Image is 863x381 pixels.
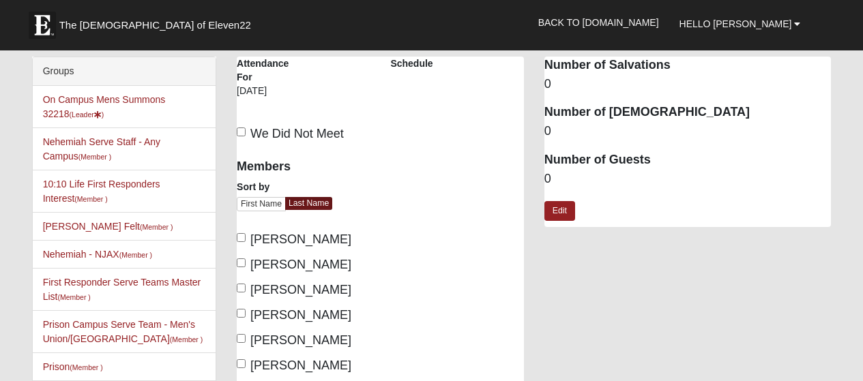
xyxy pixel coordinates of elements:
[237,180,269,194] label: Sort by
[237,197,286,211] a: First Name
[237,334,246,343] input: [PERSON_NAME]
[544,151,832,169] dt: Number of Guests
[544,170,832,188] dd: 0
[528,5,669,40] a: Back to [DOMAIN_NAME]
[669,7,811,41] a: Hello [PERSON_NAME]
[250,232,351,246] span: [PERSON_NAME]
[70,110,104,119] small: (Leader )
[390,57,433,70] label: Schedule
[43,179,160,204] a: 10:10 Life First Responders Interest(Member )
[43,319,203,344] a: Prison Campus Serve Team - Men's Union/[GEOGRAPHIC_DATA](Member )
[237,159,370,174] h4: Members
[544,57,832,74] dt: Number of Salvations
[679,18,792,29] span: Hello [PERSON_NAME]
[237,127,246,136] input: We Did Not Meet
[119,251,152,259] small: (Member )
[43,94,166,119] a: On Campus Mens Summons 32218(Leader)
[140,223,173,231] small: (Member )
[237,233,246,242] input: [PERSON_NAME]
[170,335,203,344] small: (Member )
[74,195,107,203] small: (Member )
[43,277,201,302] a: First Responder Serve Teams Master List(Member )
[29,12,56,39] img: Eleven22 logo
[250,258,351,271] span: [PERSON_NAME]
[285,197,332,210] a: Last Name
[544,76,832,93] dd: 0
[250,127,344,140] span: We Did Not Meet
[78,153,111,161] small: (Member )
[544,104,832,121] dt: Number of [DEMOGRAPHIC_DATA]
[250,283,351,296] span: [PERSON_NAME]
[250,308,351,322] span: [PERSON_NAME]
[237,258,246,267] input: [PERSON_NAME]
[43,136,161,162] a: Nehemiah Serve Staff - Any Campus(Member )
[43,249,152,260] a: Nehemiah - NJAX(Member )
[57,293,90,301] small: (Member )
[544,201,575,221] a: Edit
[43,221,173,232] a: [PERSON_NAME] Felt(Member )
[33,57,216,86] div: Groups
[22,5,295,39] a: The [DEMOGRAPHIC_DATA] of Eleven22
[237,84,293,107] div: [DATE]
[237,284,246,292] input: [PERSON_NAME]
[544,123,832,140] dd: 0
[237,57,293,84] label: Attendance For
[237,309,246,318] input: [PERSON_NAME]
[59,18,251,32] span: The [DEMOGRAPHIC_DATA] of Eleven22
[250,333,351,347] span: [PERSON_NAME]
